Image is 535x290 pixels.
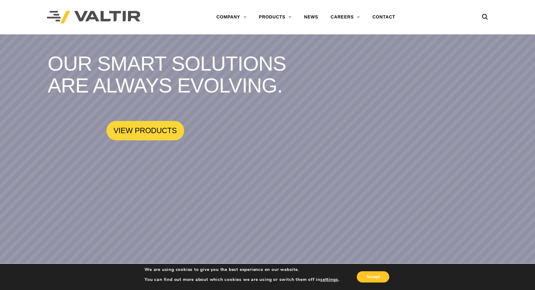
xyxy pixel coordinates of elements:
[145,277,339,282] p: You can find out more about which cookies we are using or switch them off in .
[145,267,339,272] p: We are using cookies to give you the best experience on our website.
[253,11,298,23] a: PRODUCTS
[47,11,140,24] img: Valtir
[106,121,184,140] a: VIEW PRODUCTS
[357,271,389,282] button: Accept
[298,11,324,23] a: NEWS
[366,11,401,23] a: CONTACT
[320,277,338,282] button: settings
[210,11,253,23] a: COMPANY
[48,53,310,97] rs-layer: OUR SMART SOLUTIONS ARE ALWAYS EVOLVING.
[324,11,366,23] a: CAREERS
